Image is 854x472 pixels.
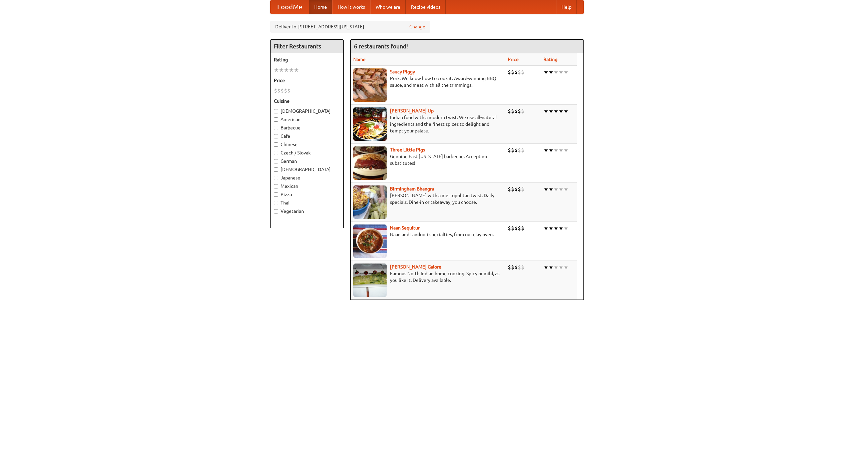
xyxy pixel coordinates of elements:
[508,146,511,154] li: $
[274,159,278,163] input: German
[274,87,277,94] li: $
[274,183,340,189] label: Mexican
[518,107,521,115] li: $
[514,224,518,232] li: $
[521,224,524,232] li: $
[274,109,278,113] input: [DEMOGRAPHIC_DATA]
[353,270,502,284] p: Famous North Indian home cooking. Spicy or mild, as you like it. Delivery available.
[511,68,514,76] li: $
[508,68,511,76] li: $
[274,209,278,213] input: Vegetarian
[284,66,289,74] li: ★
[548,224,553,232] li: ★
[553,264,558,271] li: ★
[277,87,281,94] li: $
[390,147,425,152] b: Three Little Pigs
[514,146,518,154] li: $
[548,107,553,115] li: ★
[514,68,518,76] li: $
[543,107,548,115] li: ★
[274,158,340,164] label: German
[274,149,340,156] label: Czech / Slovak
[281,87,284,94] li: $
[511,146,514,154] li: $
[390,186,434,191] a: Birmingham Bhangra
[543,224,548,232] li: ★
[543,185,548,193] li: ★
[353,146,387,180] img: littlepigs.jpg
[332,0,370,14] a: How it works
[294,66,299,74] li: ★
[390,264,441,270] a: [PERSON_NAME] Galore
[521,68,524,76] li: $
[274,192,278,197] input: Pizza
[274,141,340,148] label: Chinese
[353,231,502,238] p: Naan and tandoori specialties, from our clay oven.
[271,40,343,53] h4: Filter Restaurants
[548,146,553,154] li: ★
[406,0,446,14] a: Recipe videos
[508,107,511,115] li: $
[553,224,558,232] li: ★
[563,146,568,154] li: ★
[274,117,278,122] input: American
[274,166,340,173] label: [DEMOGRAPHIC_DATA]
[563,185,568,193] li: ★
[556,0,577,14] a: Help
[279,66,284,74] li: ★
[274,98,340,104] h5: Cuisine
[390,69,415,74] b: Saucy Piggy
[353,264,387,297] img: currygalore.jpg
[274,134,278,138] input: Cafe
[514,185,518,193] li: $
[543,264,548,271] li: ★
[274,133,340,139] label: Cafe
[563,224,568,232] li: ★
[274,56,340,63] h5: Rating
[518,68,521,76] li: $
[514,264,518,271] li: $
[553,107,558,115] li: ★
[274,142,278,147] input: Chinese
[518,185,521,193] li: $
[287,87,291,94] li: $
[353,114,502,134] p: Indian food with a modern twist. We use all-natural ingredients and the finest spices to delight ...
[558,185,563,193] li: ★
[558,224,563,232] li: ★
[274,116,340,123] label: American
[543,57,557,62] a: Rating
[390,225,420,230] b: Naan Sequitur
[511,224,514,232] li: $
[274,124,340,131] label: Barbecue
[548,68,553,76] li: ★
[353,57,366,62] a: Name
[558,146,563,154] li: ★
[309,0,332,14] a: Home
[521,185,524,193] li: $
[518,224,521,232] li: $
[558,264,563,271] li: ★
[274,151,278,155] input: Czech / Slovak
[289,66,294,74] li: ★
[270,21,430,33] div: Deliver to: [STREET_ADDRESS][US_STATE]
[563,107,568,115] li: ★
[558,107,563,115] li: ★
[274,191,340,198] label: Pizza
[548,264,553,271] li: ★
[508,57,519,62] a: Price
[274,66,279,74] li: ★
[354,43,408,49] ng-pluralize: 6 restaurants found!
[511,185,514,193] li: $
[370,0,406,14] a: Who we are
[514,107,518,115] li: $
[518,264,521,271] li: $
[518,146,521,154] li: $
[353,185,387,219] img: bhangra.jpg
[511,264,514,271] li: $
[553,146,558,154] li: ★
[508,224,511,232] li: $
[274,208,340,214] label: Vegetarian
[271,0,309,14] a: FoodMe
[543,68,548,76] li: ★
[274,201,278,205] input: Thai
